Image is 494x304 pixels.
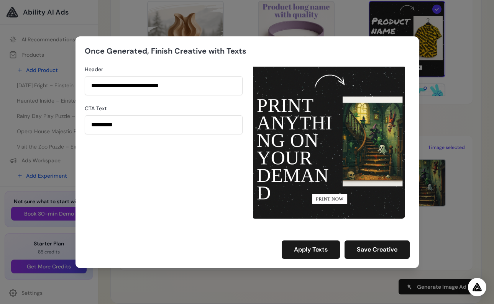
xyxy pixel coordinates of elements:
[282,240,340,259] button: Apply Texts
[345,240,410,259] button: Save Creative
[85,46,246,56] h2: Once Generated, Finish Creative with Texts
[468,278,486,296] div: Open Intercom Messenger
[252,65,405,219] img: Generated creative
[85,105,243,112] label: CTA Text
[85,65,243,73] label: Header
